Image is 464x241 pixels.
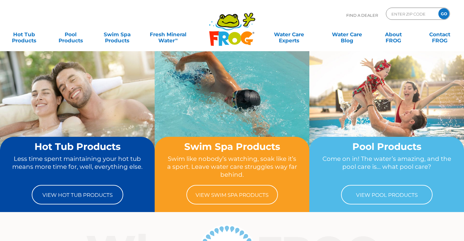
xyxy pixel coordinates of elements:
a: Hot TubProducts [6,28,42,41]
img: home-banner-pool-short [309,51,464,166]
sup: ∞ [175,37,178,41]
a: Fresh MineralWater∞ [146,28,191,41]
a: Water CareExperts [260,28,318,41]
p: Swim like nobody’s watching, soak like it’s a sport. Leave water care struggles way far behind. [166,155,298,179]
h2: Pool Products [321,141,452,152]
a: PoolProducts [52,28,88,41]
p: Less time spent maintaining your hot tub means more time for, well, everything else. [12,155,143,179]
h2: Swim Spa Products [166,141,298,152]
a: Water CareBlog [329,28,365,41]
a: View Pool Products [341,185,433,204]
a: View Swim Spa Products [186,185,278,204]
img: home-banner-swim-spa-short [155,51,309,166]
p: Come on in! The water’s amazing, and the pool care is… what pool care? [321,155,452,179]
a: View Hot Tub Products [32,185,123,204]
h2: Hot Tub Products [12,141,143,152]
input: Zip Code Form [391,9,432,18]
a: Swim SpaProducts [99,28,135,41]
p: Find A Dealer [346,8,378,23]
input: GO [438,8,449,19]
a: AboutFROG [375,28,411,41]
a: ContactFROG [422,28,458,41]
